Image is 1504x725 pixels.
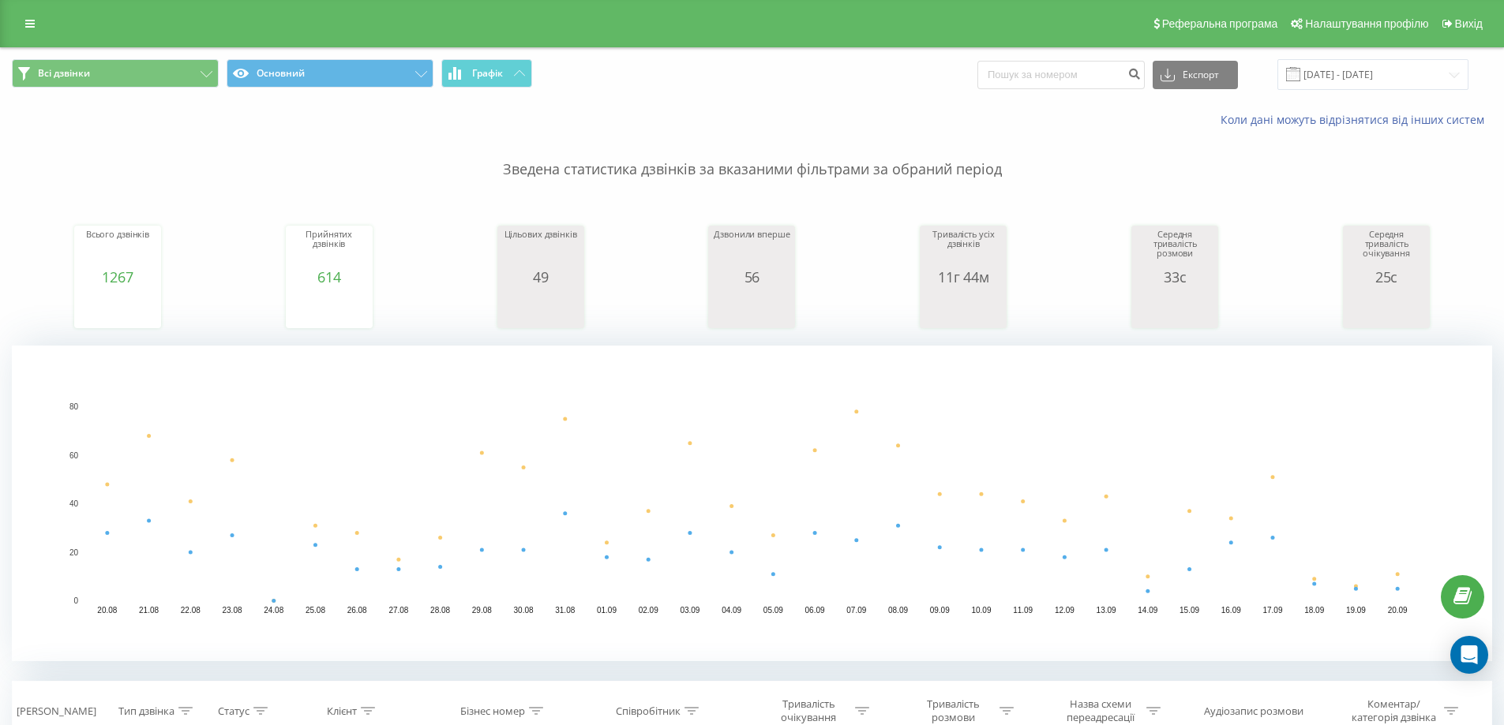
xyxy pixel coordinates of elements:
[1348,697,1440,724] div: Коментар/категорія дзвінка
[388,606,408,615] text: 27.08
[1347,230,1426,269] div: Середня тривалість очікування
[1162,17,1278,30] span: Реферальна програма
[1204,704,1303,718] div: Аудіозапис розмови
[712,285,791,332] svg: A chart.
[722,606,741,615] text: 04.09
[1347,285,1426,332] svg: A chart.
[1135,230,1214,269] div: Середня тривалість розмови
[1450,636,1488,674] div: Open Intercom Messenger
[1305,17,1428,30] span: Налаштування профілю
[977,61,1145,89] input: Пошук за номером
[712,269,791,285] div: 56
[763,606,783,615] text: 05.09
[1346,606,1366,615] text: 19.09
[846,606,866,615] text: 07.09
[118,704,174,718] div: Тип дзвінка
[712,230,791,269] div: Дзвонили вперше
[1221,112,1492,127] a: Коли дані можуть відрізнятися вiд інших систем
[181,606,201,615] text: 22.08
[1180,606,1199,615] text: 15.09
[227,59,433,88] button: Основний
[767,697,851,724] div: Тривалість очікування
[1055,606,1075,615] text: 12.09
[290,230,369,269] div: Прийнятих дзвінків
[1013,606,1033,615] text: 11.09
[555,606,575,615] text: 31.08
[805,606,825,615] text: 06.09
[97,606,117,615] text: 20.08
[12,59,219,88] button: Всі дзвінки
[69,402,79,411] text: 80
[347,606,367,615] text: 26.08
[441,59,532,88] button: Графік
[78,285,157,332] svg: A chart.
[501,285,580,332] svg: A chart.
[1135,285,1214,332] svg: A chart.
[430,606,450,615] text: 28.08
[78,230,157,269] div: Всього дзвінків
[223,606,242,615] text: 23.08
[616,704,681,718] div: Співробітник
[924,285,1003,332] svg: A chart.
[472,606,492,615] text: 29.08
[460,704,525,718] div: Бізнес номер
[501,230,580,269] div: Цільових дзвінків
[38,67,90,80] span: Всі дзвінки
[1304,606,1324,615] text: 18.09
[69,499,79,508] text: 40
[327,704,357,718] div: Клієнт
[1221,606,1241,615] text: 16.09
[12,128,1492,180] p: Зведена статистика дзвінків за вказаними фільтрами за обраний період
[1262,606,1282,615] text: 17.09
[290,285,369,332] svg: A chart.
[73,596,78,605] text: 0
[69,548,79,557] text: 20
[514,606,534,615] text: 30.08
[1138,606,1157,615] text: 14.09
[924,230,1003,269] div: Тривалість усіх дзвінків
[139,606,159,615] text: 21.08
[69,451,79,460] text: 60
[911,697,996,724] div: Тривалість розмови
[1058,697,1142,724] div: Назва схеми переадресації
[472,68,503,79] span: Графік
[639,606,658,615] text: 02.09
[264,606,283,615] text: 24.08
[306,606,325,615] text: 25.08
[290,269,369,285] div: 614
[930,606,950,615] text: 09.09
[78,269,157,285] div: 1267
[1347,269,1426,285] div: 25с
[888,606,908,615] text: 08.09
[1153,61,1238,89] button: Експорт
[680,606,699,615] text: 03.09
[597,606,617,615] text: 01.09
[1135,269,1214,285] div: 33с
[1388,606,1408,615] text: 20.09
[17,704,96,718] div: [PERSON_NAME]
[12,346,1492,661] svg: A chart.
[1097,606,1116,615] text: 13.09
[1455,17,1483,30] span: Вихід
[924,269,1003,285] div: 11г 44м
[501,269,580,285] div: 49
[218,704,249,718] div: Статус
[971,606,991,615] text: 10.09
